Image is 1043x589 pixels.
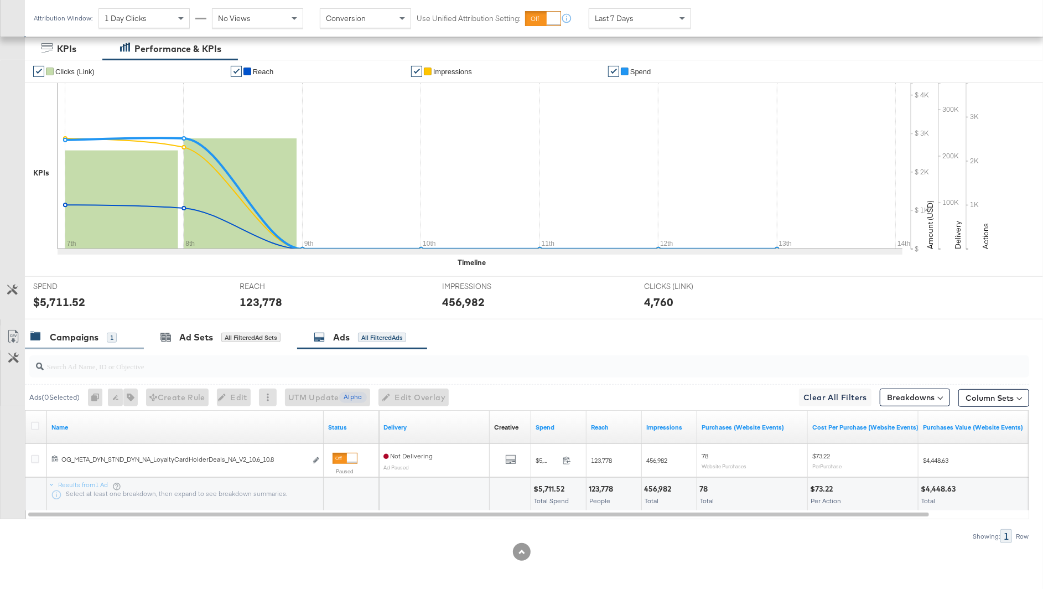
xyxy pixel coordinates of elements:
[980,223,990,249] text: Actions
[958,389,1029,407] button: Column Sets
[55,68,95,76] span: Clicks (Link)
[333,331,350,344] div: Ads
[33,294,85,310] div: $5,711.52
[921,497,935,505] span: Total
[1000,529,1012,543] div: 1
[458,257,486,268] div: Timeline
[494,423,518,432] a: Shows the creative associated with your ad.
[700,497,714,505] span: Total
[589,484,616,494] div: 123,778
[326,13,366,23] span: Conversion
[533,484,568,494] div: $5,711.52
[921,484,959,494] div: $4,448.63
[383,464,409,471] sub: Ad Paused
[134,43,221,55] div: Performance & KPIs
[799,389,871,406] button: Clear All Filters
[591,456,612,464] span: 123,778
[179,331,213,344] div: Ad Sets
[811,497,841,505] span: Per Action
[88,389,108,406] div: 0
[591,423,637,432] a: The number of people your ad was served to.
[105,13,147,23] span: 1 Day Clicks
[630,68,651,76] span: Spend
[644,281,727,292] span: CLICKS (LINK)
[645,497,658,505] span: Total
[107,333,117,343] div: 1
[812,452,830,460] span: $73.22
[644,294,673,310] div: 4,760
[33,66,44,77] a: ✔
[33,168,49,178] div: KPIs
[358,333,406,343] div: All Filtered Ads
[972,533,1000,540] div: Showing:
[333,468,357,475] label: Paused
[383,423,485,432] a: Reflects the ability of your Ad to achieve delivery.
[646,423,693,432] a: The number of times your ad was served. On mobile apps an ad is counted as served the first time ...
[218,13,251,23] span: No Views
[536,456,558,464] span: $5,711.52
[253,68,274,76] span: Reach
[57,43,76,55] div: KPIs
[812,423,919,432] a: The average cost for each purchase tracked by your Custom Audience pixel on your website after pe...
[534,497,569,505] span: Total Spend
[61,455,307,464] div: OG_META_DYN_STND_DYN_NA_LoyaltyCardHolderDeals_NA_V2_10.6_10.8
[240,281,323,292] span: REACH
[699,484,711,494] div: 78
[50,331,98,344] div: Campaigns
[595,13,634,23] span: Last 7 Days
[923,423,1025,432] a: The total value of the purchase actions tracked by your Custom Audience pixel on your website aft...
[880,389,950,406] button: Breakdowns
[1015,533,1029,540] div: Row
[417,13,521,24] label: Use Unified Attribution Setting:
[442,281,525,292] span: IMPRESSIONS
[221,333,281,343] div: All Filtered Ad Sets
[702,452,708,460] span: 78
[44,351,938,373] input: Search Ad Name, ID or Objective
[442,294,485,310] div: 456,982
[536,423,582,432] a: The total amount spent to date.
[328,423,375,432] a: Shows the current state of your Ad.
[33,14,93,22] div: Attribution Window:
[925,200,935,249] text: Amount (USD)
[383,452,433,460] span: Not Delivering
[702,463,746,469] sub: Website Purchases
[433,68,472,76] span: Impressions
[29,392,80,402] div: Ads ( 0 Selected)
[803,391,867,405] span: Clear All Filters
[589,497,610,505] span: People
[33,281,116,292] span: SPEND
[923,456,948,464] span: $4,448.63
[608,66,619,77] a: ✔
[644,484,674,494] div: 456,982
[231,66,242,77] a: ✔
[953,221,963,249] text: Delivery
[812,463,842,469] sub: Per Purchase
[411,66,422,77] a: ✔
[702,423,803,432] a: The number of times a purchase was made tracked by your Custom Audience pixel on your website aft...
[646,456,667,464] span: 456,982
[494,423,518,432] div: Creative
[810,484,836,494] div: $73.22
[51,423,319,432] a: Ad Name.
[240,294,282,310] div: 123,778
